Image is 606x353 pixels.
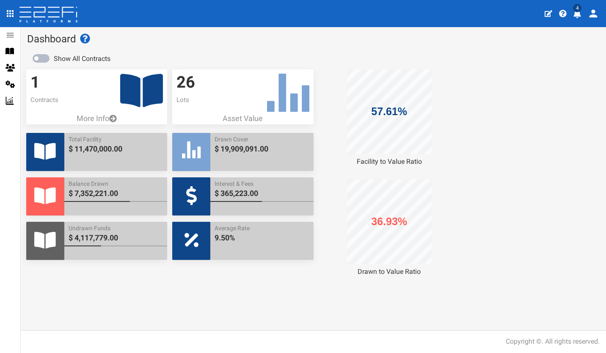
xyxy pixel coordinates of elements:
[172,113,313,124] p: Asset Value
[176,74,309,91] h3: 26
[30,96,163,105] p: Contracts
[69,224,163,232] span: Undrawn Funds
[69,135,163,143] span: Total Facility
[215,188,309,199] span: $ 365,223.00
[215,143,309,154] span: $ 19,909,091.00
[319,157,460,167] div: Facility to Value Ratio
[215,224,309,232] span: Average Rate
[215,135,309,143] span: Drawn Cover
[506,337,600,347] div: Copyright ©. All rights reserved.
[26,113,167,124] a: More Info
[215,232,309,243] span: 9.50%
[69,188,163,199] span: $ 7,352,221.00
[69,143,163,154] span: $ 11,470,000.00
[54,54,110,64] label: Show All Contracts
[69,232,163,243] span: $ 4,117,779.00
[215,179,309,188] span: Interest & Fees
[176,96,309,105] p: Lots
[69,179,163,188] span: Balance Drawn
[30,74,163,91] h3: 1
[27,33,600,44] h1: Dashboard
[319,267,460,277] div: Drawn to Value Ratio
